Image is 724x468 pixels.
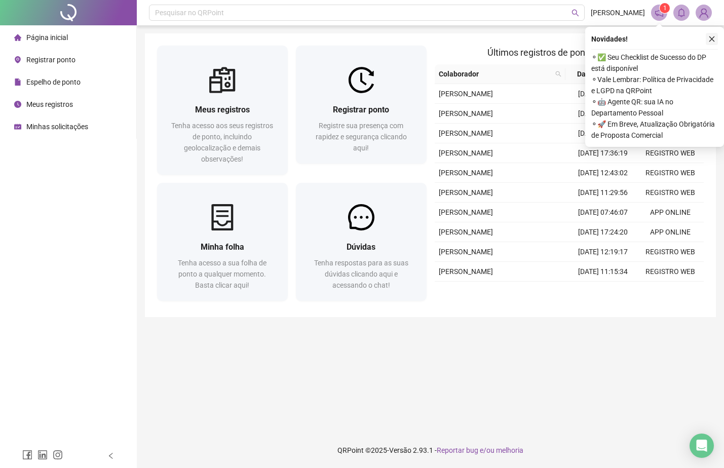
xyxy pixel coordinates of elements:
span: close [708,35,715,43]
span: clock-circle [14,101,21,108]
a: Registrar pontoRegistre sua presença com rapidez e segurança clicando aqui! [296,46,427,164]
span: linkedin [37,450,48,460]
span: schedule [14,123,21,130]
a: Meus registrosTenha acesso aos seus registros de ponto, incluindo geolocalização e demais observa... [157,46,288,175]
td: [DATE] 17:36:19 [569,143,636,163]
td: APP ONLINE [636,222,704,242]
span: [PERSON_NAME] [439,129,493,137]
span: Página inicial [26,33,68,42]
span: environment [14,56,21,63]
td: [DATE] 17:24:20 [569,222,636,242]
span: ⚬ 🤖 Agente QR: sua IA no Departamento Pessoal [591,96,718,119]
span: [PERSON_NAME] [439,188,493,197]
span: Data/Hora [569,68,619,80]
span: home [14,34,21,41]
td: REGISTRO WEB [636,143,704,163]
span: [PERSON_NAME] [439,169,493,177]
td: REGISTRO WEB [636,163,704,183]
span: Minha folha [201,242,244,252]
td: [DATE] 07:46:07 [569,203,636,222]
span: instagram [53,450,63,460]
a: Minha folhaTenha acesso a sua folha de ponto a qualquer momento. Basta clicar aqui! [157,183,288,301]
th: Data/Hora [565,64,631,84]
td: [DATE] 07:21:55 [569,124,636,143]
span: Últimos registros de ponto sincronizados [487,47,651,58]
span: [PERSON_NAME] [591,7,645,18]
span: Reportar bug e/ou melhoria [437,446,523,454]
span: left [107,452,115,459]
span: [PERSON_NAME] [439,109,493,118]
span: search [553,66,563,82]
span: bell [677,8,686,17]
span: Tenha respostas para as suas dúvidas clicando aqui e acessando o chat! [314,259,408,289]
td: [DATE] 11:15:34 [569,262,636,282]
span: Tenha acesso aos seus registros de ponto, incluindo geolocalização e demais observações! [171,122,273,163]
span: Novidades ! [591,33,628,45]
a: DúvidasTenha respostas para as suas dúvidas clicando aqui e acessando o chat! [296,183,427,301]
span: Espelho de ponto [26,78,81,86]
span: [PERSON_NAME] [439,248,493,256]
td: [DATE] 11:29:56 [569,183,636,203]
span: [PERSON_NAME] [439,149,493,157]
span: Meus registros [26,100,73,108]
span: search [555,71,561,77]
footer: QRPoint © 2025 - 2.93.1 - [137,433,724,468]
span: search [571,9,579,17]
td: [DATE] 12:43:02 [569,163,636,183]
td: REGISTRO WEB [636,262,704,282]
span: facebook [22,450,32,460]
span: Tenha acesso a sua folha de ponto a qualquer momento. Basta clicar aqui! [178,259,266,289]
span: ⚬ ✅ Seu Checklist de Sucesso do DP está disponível [591,52,718,74]
span: Registre sua presença com rapidez e segurança clicando aqui! [316,122,407,152]
span: [PERSON_NAME] [439,90,493,98]
span: Colaborador [439,68,551,80]
span: file [14,79,21,86]
span: Registrar ponto [26,56,75,64]
div: Open Intercom Messenger [690,434,714,458]
td: APP ONLINE [636,203,704,222]
span: Versão [389,446,411,454]
span: notification [655,8,664,17]
span: Registrar ponto [333,105,389,114]
img: 87289 [696,5,711,20]
span: Dúvidas [347,242,375,252]
span: Meus registros [195,105,250,114]
td: [DATE] 10:14:58 [569,84,636,104]
span: 1 [663,5,667,12]
span: [PERSON_NAME] [439,208,493,216]
span: ⚬ 🚀 Em Breve, Atualização Obrigatória de Proposta Comercial [591,119,718,141]
td: [DATE] 07:46:55 [569,282,636,301]
sup: 1 [660,3,670,13]
span: ⚬ Vale Lembrar: Política de Privacidade e LGPD na QRPoint [591,74,718,96]
td: [DATE] 08:17:11 [569,104,636,124]
td: REGISTRO WEB [636,183,704,203]
span: [PERSON_NAME] [439,267,493,276]
td: REGISTRO WEB [636,242,704,262]
span: [PERSON_NAME] [439,228,493,236]
td: APP ONLINE [636,282,704,301]
span: Minhas solicitações [26,123,88,131]
td: [DATE] 12:19:17 [569,242,636,262]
